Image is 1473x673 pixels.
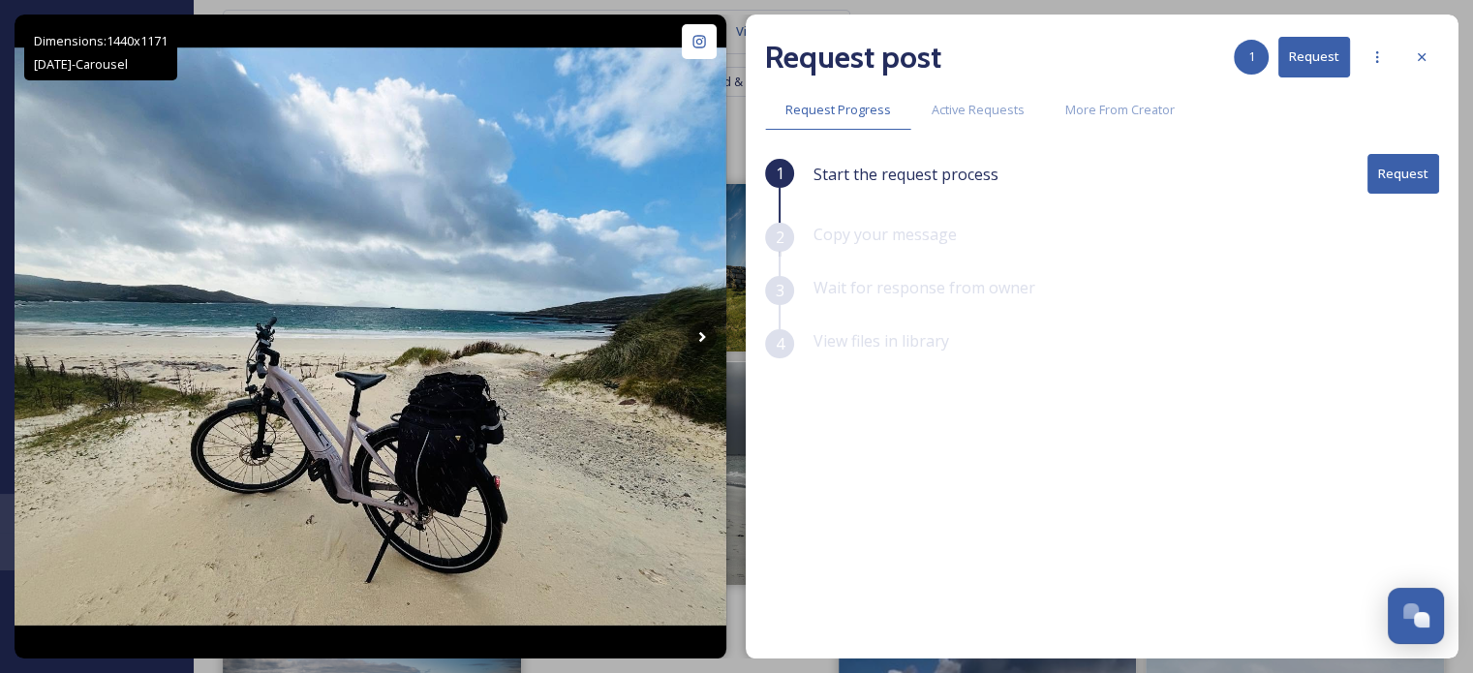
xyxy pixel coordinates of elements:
[1278,37,1350,76] button: Request
[785,101,891,119] span: Request Progress
[1367,154,1439,194] button: Request
[1065,101,1175,119] span: More From Creator
[776,162,784,185] span: 1
[813,224,957,245] span: Copy your message
[776,332,784,355] span: 4
[1248,47,1255,66] span: 1
[765,34,941,80] h2: Request post
[932,101,1025,119] span: Active Requests
[15,47,726,627] img: Bike ride to another golden beach and wonderful swim, bit of road congestion on the way back! har...
[813,330,949,352] span: View files in library
[776,279,784,302] span: 3
[813,277,1035,298] span: Wait for response from owner
[34,32,168,49] span: Dimensions: 1440 x 1171
[776,226,784,249] span: 2
[1388,588,1444,644] button: Open Chat
[34,55,128,73] span: [DATE] - Carousel
[813,163,998,186] span: Start the request process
